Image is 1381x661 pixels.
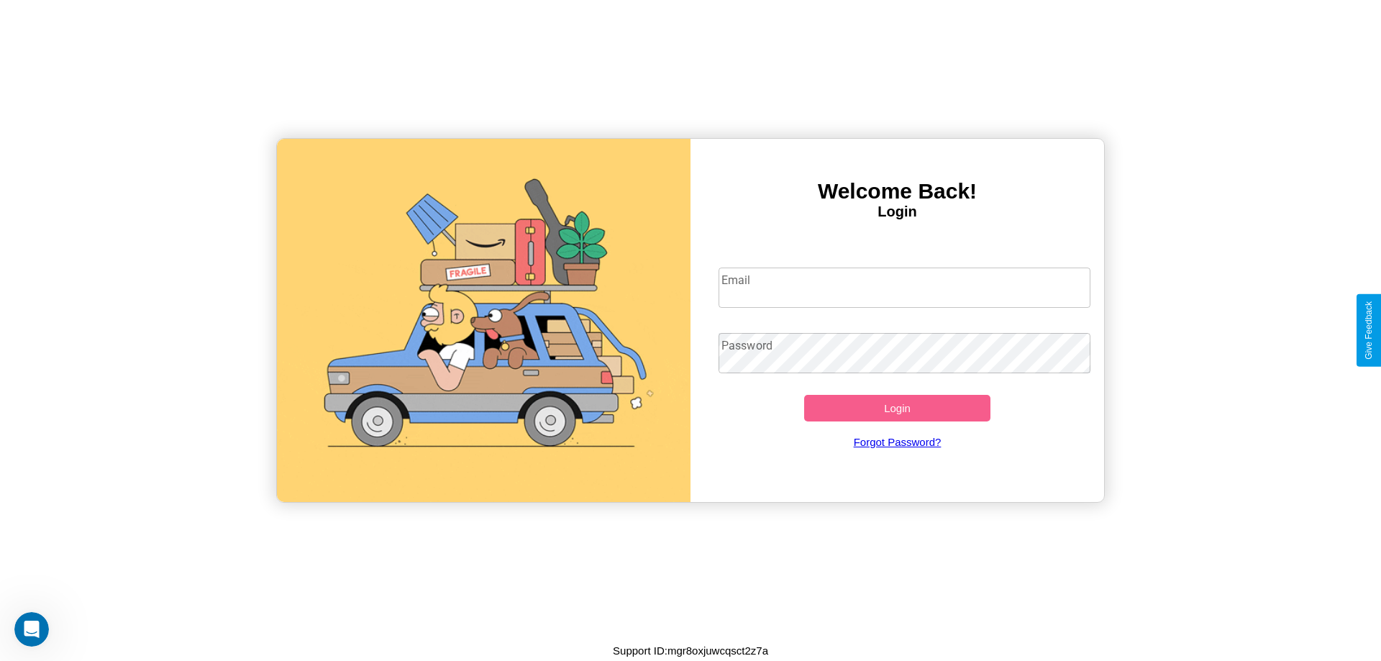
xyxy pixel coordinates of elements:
[690,204,1104,220] h4: Login
[690,179,1104,204] h3: Welcome Back!
[277,139,690,502] img: gif
[711,421,1084,462] a: Forgot Password?
[1364,301,1374,360] div: Give Feedback
[14,612,49,647] iframe: Intercom live chat
[804,395,990,421] button: Login
[613,641,768,660] p: Support ID: mgr8oxjuwcqsct2z7a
